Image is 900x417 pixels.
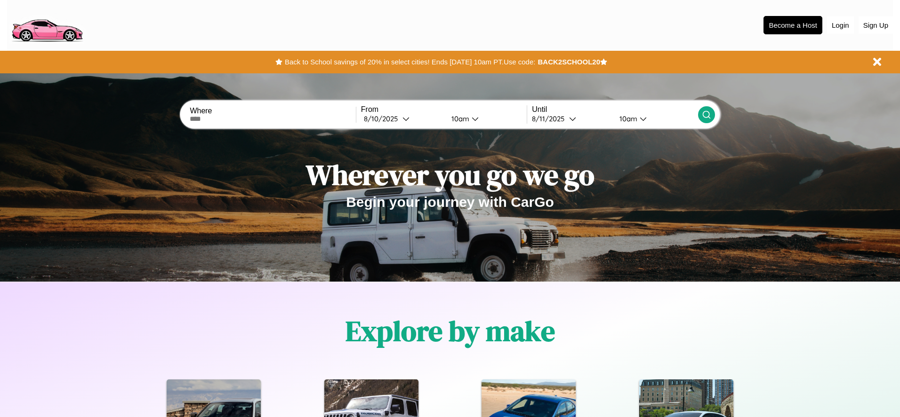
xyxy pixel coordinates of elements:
label: Where [190,107,355,115]
button: 8/10/2025 [361,114,444,124]
div: 8 / 10 / 2025 [364,114,402,123]
label: From [361,105,527,114]
img: logo [7,5,87,44]
button: 10am [612,114,698,124]
div: 10am [615,114,640,123]
button: Sign Up [859,16,893,34]
div: 10am [447,114,472,123]
button: Become a Host [763,16,822,34]
button: Back to School savings of 20% in select cities! Ends [DATE] 10am PT.Use code: [282,55,538,69]
h1: Explore by make [346,312,555,350]
b: BACK2SCHOOL20 [538,58,600,66]
div: 8 / 11 / 2025 [532,114,569,123]
button: 10am [444,114,527,124]
button: Login [827,16,854,34]
label: Until [532,105,698,114]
